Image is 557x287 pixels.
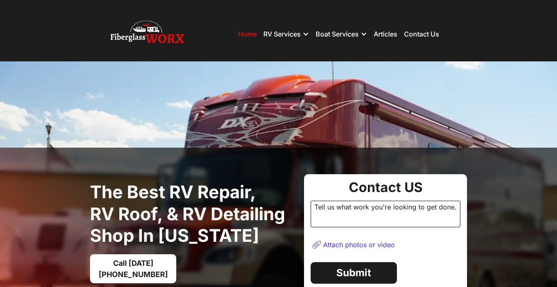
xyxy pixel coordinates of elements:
div: RV Services [263,22,309,46]
div: Boat Services [316,22,367,46]
div: Attach photos or video [323,241,395,249]
a: Call [DATE][PHONE_NUMBER] [90,254,176,283]
div: Boat Services [316,30,359,38]
div: RV Services [263,30,301,38]
a: Submit [311,262,397,284]
a: Contact Us [404,30,439,38]
div: Tell us what work you're looking to get done. [311,201,460,227]
div: Contact US [311,181,460,194]
h1: The best RV Repair, RV Roof, & RV Detailing Shop in [US_STATE] [90,181,297,247]
a: Articles [374,30,397,38]
a: Home [238,30,257,38]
